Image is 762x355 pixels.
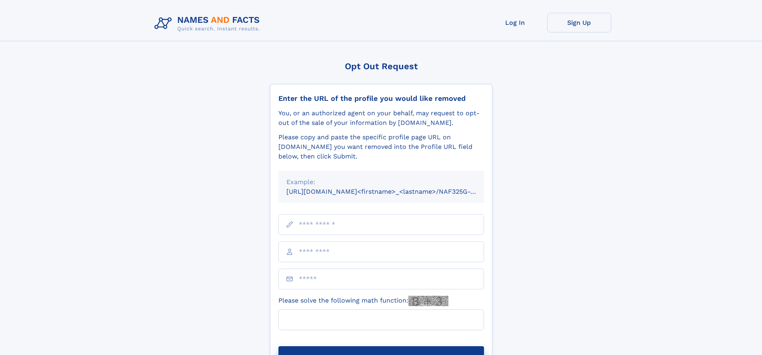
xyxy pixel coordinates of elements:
[270,61,492,71] div: Opt Out Request
[278,94,484,103] div: Enter the URL of the profile you would like removed
[547,13,611,32] a: Sign Up
[286,177,476,187] div: Example:
[483,13,547,32] a: Log In
[286,188,499,195] small: [URL][DOMAIN_NAME]<firstname>_<lastname>/NAF325G-xxxxxxxx
[278,108,484,128] div: You, or an authorized agent on your behalf, may request to opt-out of the sale of your informatio...
[278,132,484,161] div: Please copy and paste the specific profile page URL on [DOMAIN_NAME] you want removed into the Pr...
[151,13,266,34] img: Logo Names and Facts
[278,296,448,306] label: Please solve the following math function:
